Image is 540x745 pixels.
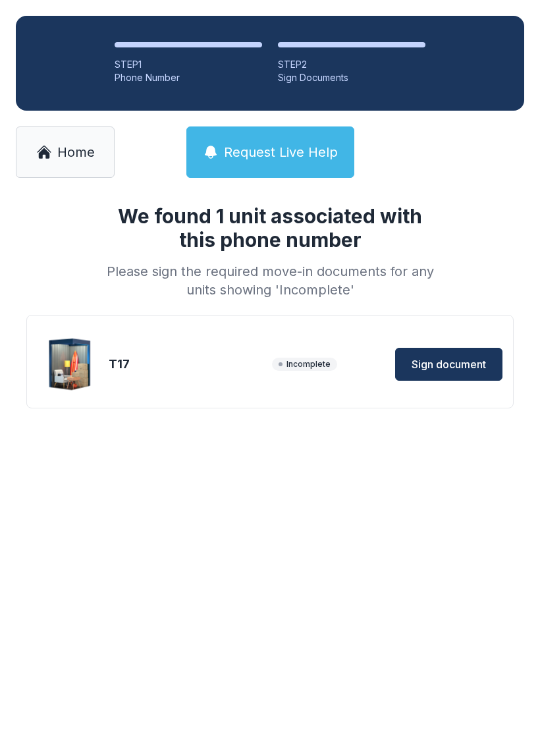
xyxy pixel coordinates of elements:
div: Please sign the required move-in documents for any units showing 'Incomplete' [101,262,439,299]
div: Sign Documents [278,71,425,84]
span: Request Live Help [224,143,338,161]
div: T17 [109,355,267,373]
div: STEP 1 [115,58,262,71]
span: Sign document [412,356,486,372]
h1: We found 1 unit associated with this phone number [101,204,439,252]
div: STEP 2 [278,58,425,71]
span: Incomplete [272,358,337,371]
span: Home [57,143,95,161]
div: Phone Number [115,71,262,84]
